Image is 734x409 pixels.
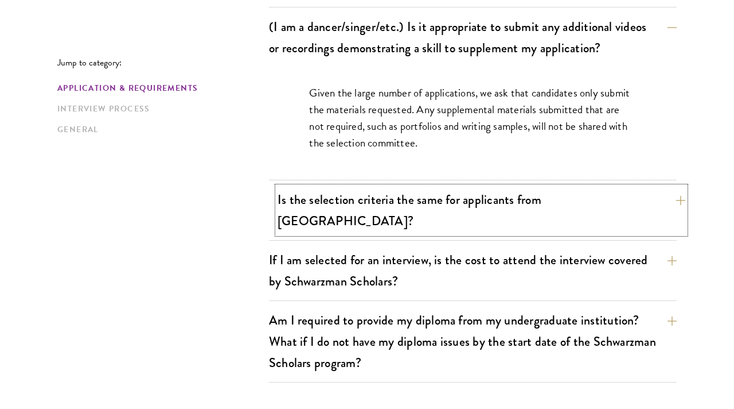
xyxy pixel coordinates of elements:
[269,307,677,376] button: Am I required to provide my diploma from my undergraduate institution? What if I do not have my d...
[269,14,677,61] button: (I am a dancer/singer/etc.) Is it appropriate to submit any additional videos or recordings demon...
[269,247,677,294] button: If I am selected for an interview, is the cost to attend the interview covered by Schwarzman Scho...
[57,82,262,94] a: Application & Requirements
[57,124,262,136] a: General
[309,84,636,151] p: Given the large number of applications, we ask that candidates only submit the materials requeste...
[57,103,262,115] a: Interview Process
[57,57,269,68] p: Jump to category:
[278,187,685,234] button: Is the selection criteria the same for applicants from [GEOGRAPHIC_DATA]?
